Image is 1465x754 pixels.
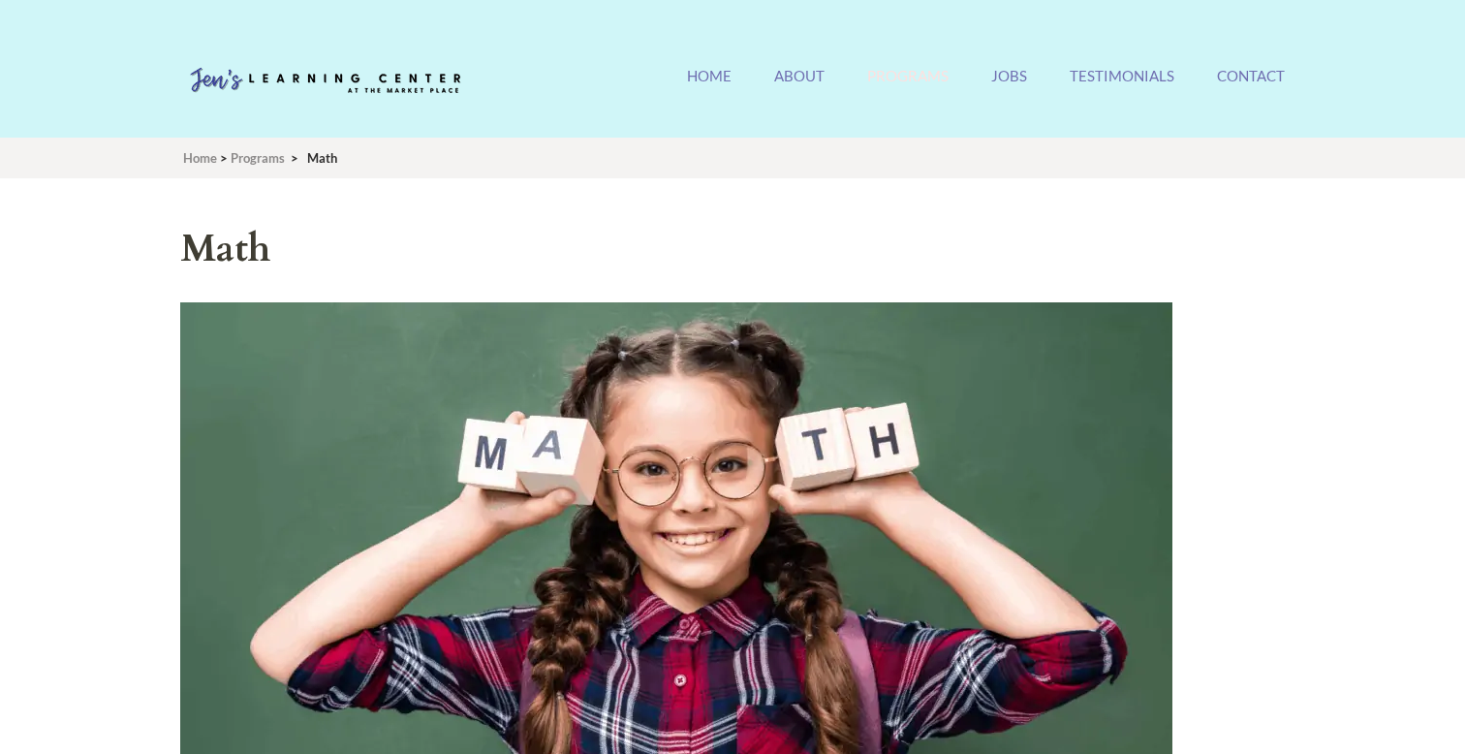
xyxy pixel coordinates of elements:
[220,150,228,166] span: >
[991,67,1027,109] a: Jobs
[867,67,949,109] a: Programs
[291,150,298,166] span: >
[183,150,217,166] a: Home
[1070,67,1174,109] a: Testimonials
[1217,67,1285,109] a: Contact
[687,67,732,109] a: Home
[180,52,471,110] img: Jen's Learning Center Logo Transparent
[774,67,825,109] a: About
[180,222,1256,277] h1: Math
[231,150,285,166] a: Programs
